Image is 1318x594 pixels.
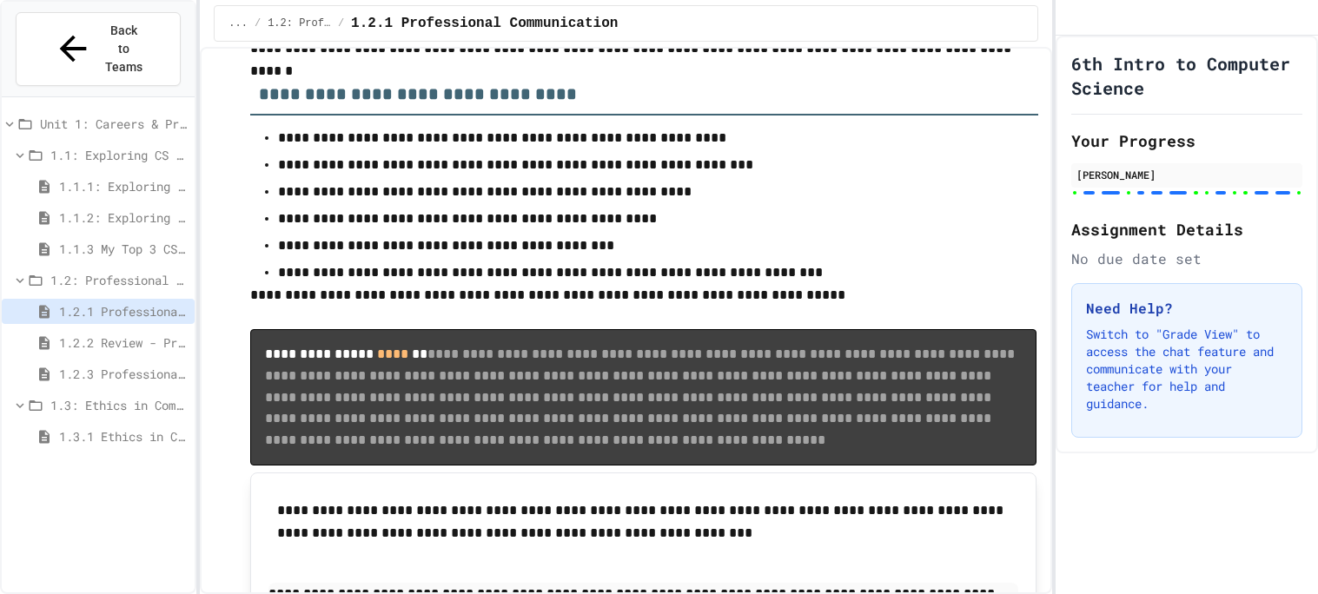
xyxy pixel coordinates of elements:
[1071,248,1302,269] div: No due date set
[40,115,188,133] span: Unit 1: Careers & Professionalism
[59,427,188,445] span: 1.3.1 Ethics in Computer Science
[50,396,188,414] span: 1.3: Ethics in Computing
[228,16,248,30] span: ...
[59,365,188,383] span: 1.2.3 Professional Communication Challenge
[59,177,188,195] span: 1.1.1: Exploring CS Careers
[59,333,188,352] span: 1.2.2 Review - Professional Communication
[1086,298,1288,319] h3: Need Help?
[1071,51,1302,100] h1: 6th Intro to Computer Science
[59,302,188,320] span: 1.2.1 Professional Communication
[1071,129,1302,153] h2: Your Progress
[50,146,188,164] span: 1.1: Exploring CS Careers
[59,240,188,258] span: 1.1.3 My Top 3 CS Careers!
[1086,326,1288,412] p: Switch to "Grade View" to access the chat feature and communicate with your teacher for help and ...
[1071,217,1302,241] h2: Assignment Details
[1076,167,1297,182] div: [PERSON_NAME]
[59,208,188,227] span: 1.1.2: Exploring CS Careers - Review
[103,22,144,76] span: Back to Teams
[16,12,181,86] button: Back to Teams
[50,271,188,289] span: 1.2: Professional Communication
[351,13,618,34] span: 1.2.1 Professional Communication
[268,16,331,30] span: 1.2: Professional Communication
[255,16,261,30] span: /
[338,16,344,30] span: /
